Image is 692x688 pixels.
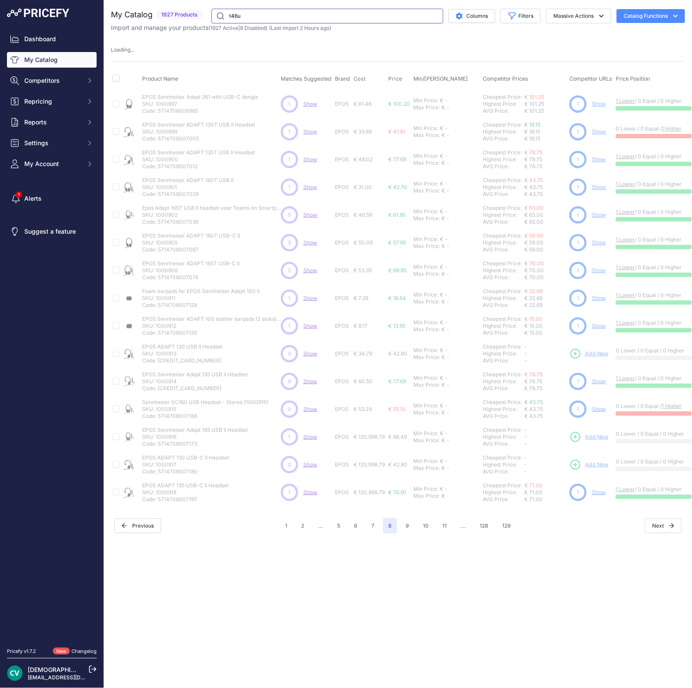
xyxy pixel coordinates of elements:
div: € [440,208,443,215]
button: Competitors [7,73,97,88]
p: Code: 5714708007128 [142,302,260,309]
a: € 43.75 [524,177,543,183]
a: Dashboard [7,31,97,47]
p: Code: 5714708007005 [142,135,255,142]
a: Cheapest Price: [483,454,522,461]
div: € [440,125,443,132]
a: Show [592,184,606,190]
a: Show [303,323,317,329]
a: Show [303,184,317,190]
span: € 33.88 [354,128,372,135]
a: € 18.15 [524,121,540,128]
p: EPOS [335,239,350,246]
button: Filters [500,9,541,23]
span: 1 [577,183,579,191]
a: € 63.00 [524,205,543,211]
div: Highest Price: [483,295,524,302]
div: Max Price: [413,215,440,222]
span: Competitor URLs [569,75,612,82]
a: Show [303,434,317,440]
a: 1 Lower [616,292,635,298]
div: - [443,180,448,187]
div: AVG Price: [483,302,524,309]
div: € [442,187,445,194]
div: - [443,236,448,243]
div: Min Price: [413,319,438,326]
button: My Account [7,156,97,172]
a: 1 Lower [616,264,635,271]
a: € 22.69 [524,288,543,294]
p: / 0 Equal / 0 Higher [616,153,692,160]
div: Highest Price: [483,101,524,108]
span: 1 [577,294,579,302]
p: EPOS Sennheiser ADAPT 160T USB II [142,177,234,184]
div: - [445,160,449,166]
div: - [445,243,449,250]
div: € [440,97,443,104]
a: Cheapest Price: [483,94,522,100]
span: 1 [289,183,291,191]
button: Settings [7,135,97,151]
a: Cheapest Price: [483,482,522,489]
p: Code: 5714708007074 [142,274,240,281]
div: Highest Price: [483,128,524,135]
a: Show [303,295,317,301]
span: 1 [577,128,579,136]
p: SKU: 1000911 [142,295,260,302]
div: € 78.75 [524,163,566,170]
span: ... [130,46,134,53]
div: € [440,319,443,326]
p: EPOS Sennheiser ADAPT 130T USB II Headset [142,121,255,128]
button: Previous [114,518,161,533]
a: € 43.75 [524,399,543,405]
p: / 0 Equal / 0 Higher [616,236,692,243]
div: - [443,264,448,271]
span: € 63.00 [524,212,543,218]
button: Go to page 1 [280,518,292,534]
p: EPOS Sennheiser ADAPT 135T USB II Headset [142,149,255,156]
a: Add New [569,431,608,443]
a: Show [303,489,317,496]
a: 8 Disabled [240,25,266,31]
div: - [443,291,448,298]
a: Show [303,239,317,246]
div: € [442,160,445,166]
a: 1 Lower [616,236,635,243]
span: € 7.26 [354,295,368,301]
p: / 0 Equal / 0 Higher [616,181,692,188]
a: Cheapest Price: [483,316,522,322]
a: Show [303,212,317,218]
a: Cheapest Price: [483,232,522,239]
p: / 0 Equal / 0 Higher [616,320,692,326]
a: 1 Higher [662,403,682,409]
span: Add New [585,461,608,469]
span: Price [388,75,403,82]
span: Loading [111,46,134,53]
a: Show [592,489,606,496]
p: EPOS Sennheiser ADAPT 100 leather earpads (2 stuks) - 1000912 [142,316,281,323]
p: EPOS Sennheiser Adapt 261 with USB-C dongle [142,94,258,101]
span: € 101.25 [524,101,544,107]
span: € 18.15 [524,128,540,135]
div: € [442,298,445,305]
p: / 0 Equal / 0 Higher [616,292,692,299]
a: Alerts [7,191,97,206]
div: € 22.69 [524,302,566,309]
div: € 43.75 [524,191,566,198]
a: 1 Lower [616,320,635,326]
button: Cost [354,75,367,82]
div: € [442,271,445,277]
p: Code: 5714708007067 [142,246,240,253]
p: Code: 5714708007012 [142,163,255,170]
span: 1 [577,100,579,108]
a: Show [592,378,606,385]
div: - [445,104,449,111]
p: / 0 Equal / 0 Higher [616,209,692,215]
a: 1 Higher [662,125,682,132]
span: € 61.95 [388,212,406,218]
div: Highest Price: [483,212,524,218]
a: € 59.00 [524,232,543,239]
p: / 0 Equal / 0 Higher [616,98,692,104]
span: 1 [289,100,291,108]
